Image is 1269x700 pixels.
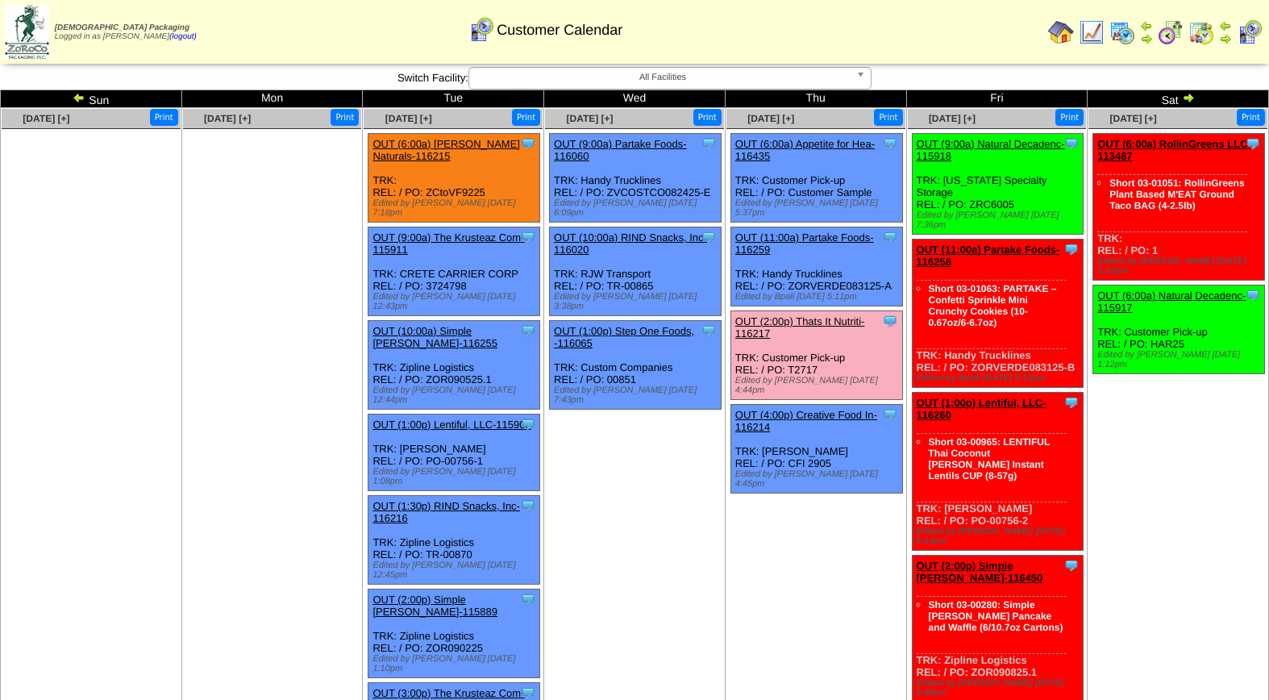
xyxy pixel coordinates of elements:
a: (logout) [169,32,197,41]
a: OUT (6:00a) [PERSON_NAME] Naturals-116215 [372,138,520,162]
div: TRK: Custom Companies REL: / PO: 00851 [550,321,722,410]
a: OUT (1:00p) Step One Foods, -116065 [554,325,694,349]
img: arrowright.gif [1140,32,1153,45]
div: TRK: Customer Pick-up REL: / PO: HAR25 [1093,285,1265,374]
div: Edited by [PERSON_NAME] [DATE] 1:12pm [1097,350,1264,369]
div: Edited by [PERSON_NAME] [DATE] 4:44pm [735,376,902,395]
a: OUT (2:00p) Thats It Nutriti-116217 [735,315,865,340]
button: Print [1237,109,1265,126]
a: OUT (1:00p) Lentiful, LLC-115903 [372,419,530,431]
div: TRK: [PERSON_NAME] REL: / PO: CFI 2905 [730,405,902,494]
img: home.gif [1048,19,1074,45]
a: [DATE] [+] [747,113,794,124]
img: Tooltip [701,323,717,339]
img: Tooltip [882,313,898,329]
div: Edited by [PERSON_NAME] [DATE] 5:37pm [735,198,902,218]
a: OUT (1:30p) RIND Snacks, Inc-116216 [372,500,520,524]
a: OUT (11:00a) Partake Foods-116258 [917,244,1060,268]
div: Edited by Bpali [DATE] 5:11pm [735,292,902,302]
a: OUT (9:00a) Natural Decadenc-115918 [917,138,1065,162]
a: OUT (11:00a) Partake Foods-116259 [735,231,874,256]
img: Tooltip [1245,287,1261,303]
div: Edited by [PERSON_NAME] [DATE] 4:45pm [735,469,902,489]
img: arrowleft.gif [73,91,85,104]
img: calendarinout.gif [1188,19,1214,45]
button: Print [693,109,722,126]
button: Print [150,109,178,126]
div: Edited by [PERSON_NAME] [DATE] 12:43pm [372,292,539,311]
div: TRK: Zipline Logistics REL: / PO: TR-00870 [368,496,540,585]
a: OUT (6:00a) Natural Decadenc-115917 [1097,290,1246,314]
img: arrowleft.gif [1140,19,1153,32]
a: OUT (2:00p) Simple [PERSON_NAME]-115889 [372,594,497,618]
img: Tooltip [520,229,536,245]
div: Edited by [PERSON_NAME] [DATE] 12:44pm [372,385,539,405]
span: Logged in as [PERSON_NAME] [55,23,197,41]
a: [DATE] [+] [566,113,613,124]
img: Tooltip [882,406,898,423]
span: Customer Calendar [497,22,622,39]
td: Tue [363,90,544,108]
button: Print [1055,109,1084,126]
span: [DATE] [+] [1110,113,1157,124]
img: Tooltip [1063,135,1080,152]
div: TRK: [US_STATE] Specialty Storage REL: / PO: ZRC6005 [912,134,1084,235]
a: Short 03-01063: PARTAKE – Confetti Sprinkle Mini Crunchy Cookies (10-0.67oz/6-6.7oz) [929,283,1057,328]
img: Tooltip [1063,557,1080,573]
div: TRK: [PERSON_NAME] REL: / PO: PO-00756-1 [368,415,540,491]
img: calendarprod.gif [1109,19,1135,45]
img: Tooltip [1063,241,1080,257]
div: TRK: REL: / PO: 1 [1093,134,1265,281]
img: Tooltip [701,229,717,245]
div: Edited by [PERSON_NAME] [DATE] 7:43pm [554,385,721,405]
div: TRK: Handy Trucklines REL: / PO: ZVCOSTCO082425-E [550,134,722,223]
div: TRK: RJW Transport REL: / PO: TR-00865 [550,227,722,316]
div: Edited by [PERSON_NAME] [DATE] 12:45pm [372,560,539,580]
div: Edited by [PERSON_NAME] [DATE] 1:10pm [372,654,539,673]
img: Tooltip [520,591,536,607]
a: OUT (2:00p) Simple [PERSON_NAME]-116450 [917,560,1043,584]
td: Sat [1088,90,1269,108]
div: Edited by [PERSON_NAME] [DATE] 1:12pm [1097,256,1264,276]
a: [DATE] [+] [929,113,976,124]
a: OUT (6:00a) Appetite for Hea-116435 [735,138,875,162]
div: Edited by Bpali [DATE] 5:13pm [917,373,1084,383]
img: Tooltip [882,229,898,245]
td: Thu [725,90,906,108]
img: Tooltip [882,135,898,152]
div: TRK: Handy Trucklines REL: / PO: ZORVERDE083125-B [912,240,1084,388]
div: TRK: Customer Pick-up REL: / PO: T2717 [730,311,902,400]
button: Print [331,109,359,126]
a: OUT (9:00a) The Krusteaz Com-115911 [372,231,524,256]
div: TRK: REL: / PO: ZCtoVF9225 [368,134,540,223]
a: OUT (4:00p) Creative Food In-116214 [735,409,877,433]
img: Tooltip [520,135,536,152]
a: OUT (9:00a) Partake Foods-116060 [554,138,687,162]
div: TRK: Handy Trucklines REL: / PO: ZORVERDE083125-A [730,227,902,306]
a: OUT (6:00a) RollinGreens LLC-113487 [1097,138,1251,162]
img: zoroco-logo-small.webp [5,5,49,59]
a: OUT (10:00a) RIND Snacks, Inc-116020 [554,231,707,256]
div: Edited by [PERSON_NAME] [DATE] 6:14pm [917,527,1084,546]
img: calendarcustomer.gif [468,17,494,43]
a: [DATE] [+] [204,113,251,124]
button: Print [512,109,540,126]
img: calendarcustomer.gif [1237,19,1263,45]
td: Wed [544,90,726,108]
a: OUT (1:00p) Lentiful, LLC-116260 [917,397,1046,421]
a: OUT (10:00a) Simple [PERSON_NAME]-116255 [372,325,497,349]
td: Fri [906,90,1088,108]
img: arrowright.gif [1182,91,1195,104]
img: arrowright.gif [1219,32,1232,45]
div: Edited by [PERSON_NAME] [DATE] 6:45pm [917,678,1084,698]
img: Tooltip [1245,135,1261,152]
div: Edited by [PERSON_NAME] [DATE] 7:18pm [372,198,539,218]
td: Sun [1,90,182,108]
button: Print [874,109,902,126]
img: Tooltip [701,135,717,152]
a: [DATE] [+] [385,113,432,124]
